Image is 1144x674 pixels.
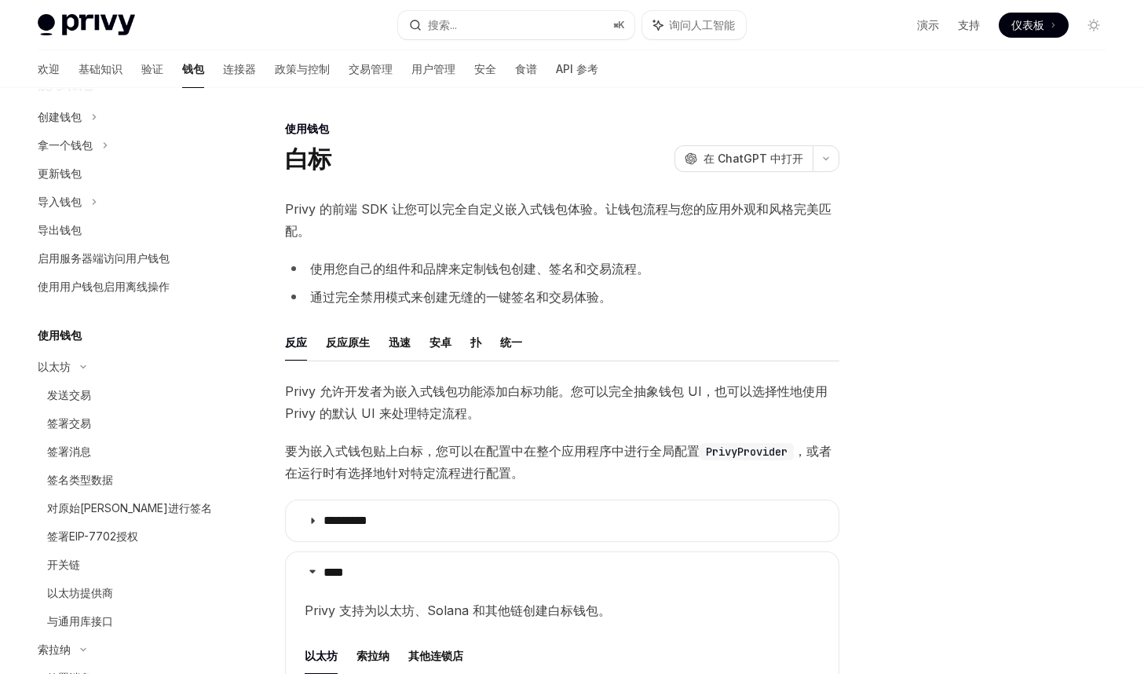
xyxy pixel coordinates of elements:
font: 拿一个钱包 [38,138,93,152]
font: 反应 [285,335,307,349]
font: 索拉纳 [38,643,71,656]
font: 导入钱包 [38,195,82,208]
font: 签署消息 [47,445,91,458]
font: 发送交易 [47,388,91,401]
font: 支持 [958,18,980,31]
a: 安全 [474,50,496,88]
button: 统一 [500,324,522,361]
button: 安卓 [429,324,451,361]
a: 欢迎 [38,50,60,88]
img: 灯光标志 [38,14,135,36]
font: Privy 的前端 SDK 让您可以完全自定义嵌入式钱包体验。让钱包流程与您的应用外观和风格完美匹配。 [285,201,832,239]
font: 演示 [917,18,939,31]
font: 钱包 [182,62,204,75]
button: 询问人工智能 [642,11,746,39]
font: 用户管理 [411,62,455,75]
font: 通过完全禁用模式来创建无缝的一键签名和交易体验。 [310,289,612,305]
font: 白标 [285,145,331,173]
a: 更新钱包 [25,159,226,188]
font: 以太坊 [305,649,338,662]
font: 使用钱包 [38,328,82,342]
font: 基础知识 [79,62,122,75]
a: 验证 [141,50,163,88]
a: 交易管理 [349,50,393,88]
a: 签名类型数据 [25,466,226,494]
font: 搜索... [428,18,457,31]
a: 签署消息 [25,438,226,466]
font: 迅速 [389,335,411,349]
a: 用户管理 [411,50,455,88]
font: K [618,19,625,31]
font: 以太坊提供商 [47,586,113,599]
font: 安卓 [429,335,451,349]
font: 启用服务器端访问用户钱包 [38,251,170,265]
font: 使用用户钱包启用离线操作 [38,280,170,293]
font: 使用钱包 [285,122,329,135]
a: 以太坊提供商 [25,579,226,607]
font: 要为嵌入式钱包贴上白标，您可以在配置中在整个应用程序中进行全局配置 [285,443,700,459]
font: 导出钱包 [38,223,82,236]
font: 安全 [474,62,496,75]
font: 索拉纳 [356,649,389,662]
a: 签署EIP-7702授权 [25,522,226,551]
font: 创建钱包 [38,110,82,123]
font: API 参考 [556,62,598,75]
font: 政策与控制 [275,62,330,75]
font: 连接器 [223,62,256,75]
font: 欢迎 [38,62,60,75]
font: 对原始[PERSON_NAME]进行签名 [47,501,212,515]
font: 扑 [470,335,481,349]
a: 钱包 [182,50,204,88]
font: 食谱 [515,62,537,75]
font: 签署交易 [47,416,91,430]
a: 支持 [958,17,980,33]
button: 索拉纳 [356,637,389,674]
font: 开关链 [47,558,80,571]
font: 其他连锁店 [408,649,463,662]
a: 与通用库接口 [25,607,226,636]
a: 食谱 [515,50,537,88]
font: 仪表板 [1011,18,1044,31]
a: 导出钱包 [25,216,226,244]
button: 搜索...⌘K [398,11,634,39]
font: 以太坊 [38,360,71,373]
button: 反应 [285,324,307,361]
a: 仪表板 [999,13,1069,38]
a: 签署交易 [25,409,226,438]
button: 迅速 [389,324,411,361]
font: 签署EIP-7702授权 [47,529,138,543]
a: 演示 [917,17,939,33]
a: 基础知识 [79,50,122,88]
button: 以太坊 [305,637,338,674]
a: 对原始[PERSON_NAME]进行签名 [25,494,226,522]
font: Privy 允许开发者为嵌入式钱包功能添加白标功能。您可以完全抽象钱包 UI，也可以选择性地使用 Privy 的默认 UI 来处理特定流程。 [285,383,828,421]
button: 反应原生 [326,324,370,361]
font: 与通用库接口 [47,614,113,628]
button: 其他连锁店 [408,637,463,674]
a: 启用服务器端访问用户钱包 [25,244,226,273]
font: 在 ChatGPT 中打开 [704,152,803,165]
a: 使用用户钱包启用离线操作 [25,273,226,301]
a: 开关链 [25,551,226,579]
a: 政策与控制 [275,50,330,88]
a: 连接器 [223,50,256,88]
font: 使用您自己的组件和品牌来定制钱包创建、签名和交易流程。 [310,261,649,277]
font: 统一 [500,335,522,349]
a: 发送交易 [25,381,226,409]
font: 更新钱包 [38,167,82,180]
font: ⌘ [613,19,618,31]
code: PrivyProvider [700,443,794,460]
a: API 参考 [556,50,598,88]
font: 交易管理 [349,62,393,75]
font: 反应原生 [326,335,370,349]
font: 签名类型数据 [47,473,113,486]
button: 在 ChatGPT 中打开 [674,145,813,172]
font: 验证 [141,62,163,75]
font: 询问人工智能 [669,18,735,31]
button: 切换暗模式 [1081,13,1106,38]
font: Privy 支持为以太坊、Solana 和其他链创建白标钱包。 [305,603,611,618]
button: 扑 [470,324,481,361]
